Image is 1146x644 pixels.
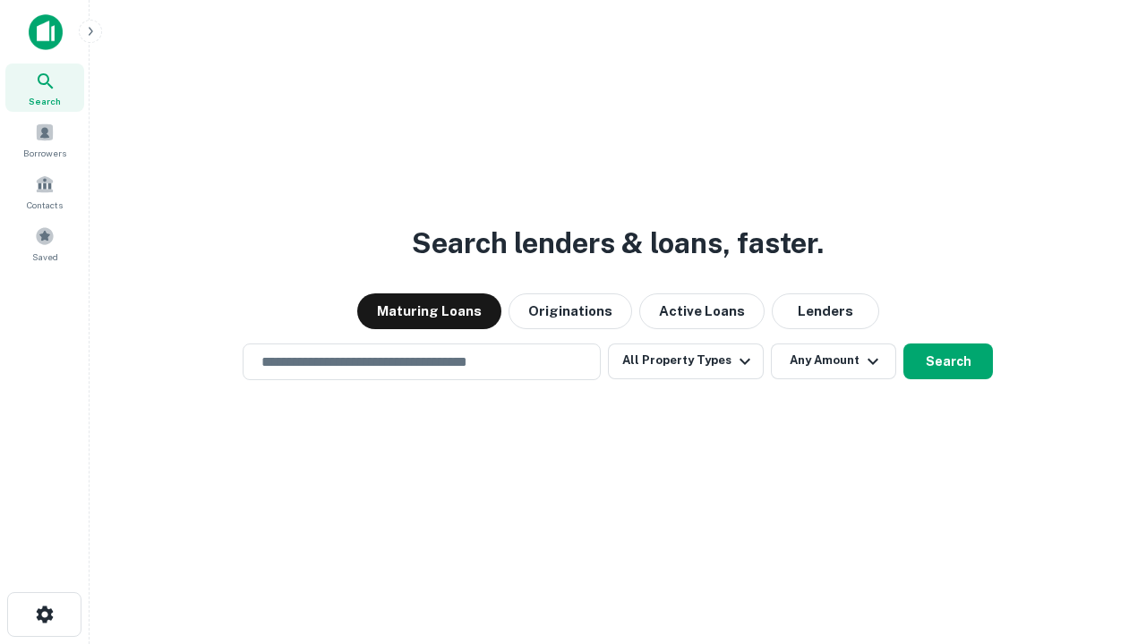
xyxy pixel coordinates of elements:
[639,293,765,329] button: Active Loans
[412,222,824,265] h3: Search lenders & loans, faster.
[608,343,764,379] button: All Property Types
[357,293,501,329] button: Maturing Loans
[5,115,84,164] a: Borrowers
[771,343,896,379] button: Any Amount
[27,198,63,212] span: Contacts
[29,14,63,50] img: capitalize-icon.png
[5,167,84,216] a: Contacts
[5,219,84,267] a: Saved
[5,64,84,112] a: Search
[1056,444,1146,530] iframe: Chat Widget
[32,250,58,264] span: Saved
[509,293,632,329] button: Originations
[903,343,993,379] button: Search
[772,293,879,329] button: Lenders
[29,94,61,108] span: Search
[23,146,66,160] span: Borrowers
